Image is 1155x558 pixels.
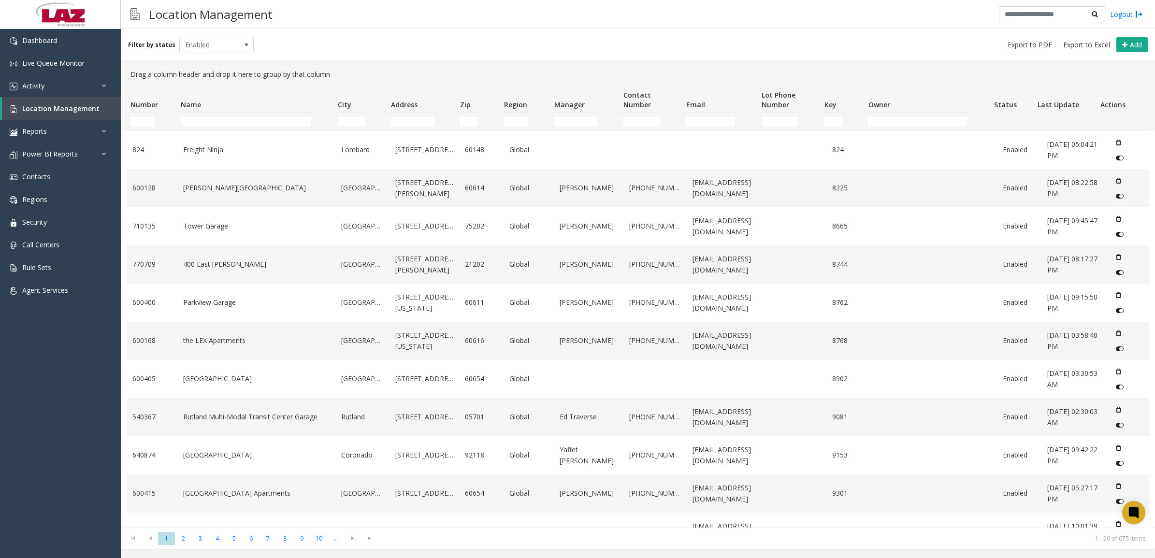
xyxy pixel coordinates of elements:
a: 710135 [132,221,172,231]
a: Global [509,526,549,537]
a: [DATE] 03:30:53 AM [1047,368,1099,390]
td: Email Filter [682,113,758,130]
td: Region Filter [500,113,550,130]
span: Page 5 [226,532,243,545]
a: 8225 [832,183,865,193]
button: Delete [1111,402,1126,417]
a: Tower Garage [183,221,330,231]
button: Disable [1111,227,1128,242]
a: [PHONE_NUMBER] [629,297,681,308]
span: Page 7 [260,532,276,545]
input: Owner Filter [868,117,967,127]
a: Enabled [1003,221,1036,231]
a: [GEOGRAPHIC_DATA] [183,450,330,460]
a: [PERSON_NAME] [560,526,618,537]
a: 60654 [465,488,498,499]
img: 'icon' [10,287,17,295]
span: Manager [554,100,585,109]
td: Contact Number Filter [620,113,682,130]
span: Zip [460,100,471,109]
a: 60614 [465,183,498,193]
a: [GEOGRAPHIC_DATA] Apartments [183,488,330,499]
a: 540367 [132,412,172,422]
td: Manager Filter [550,113,620,130]
span: Go to the next page [344,532,361,545]
a: [STREET_ADDRESS] [395,526,453,537]
a: Enabled [1003,488,1036,499]
span: Contacts [22,172,50,181]
a: Edgewater Garage [183,526,330,537]
a: [EMAIL_ADDRESS][DOMAIN_NAME] [693,406,757,428]
a: Location Management [2,97,121,120]
span: [DATE] 10:01:39 PM [1047,521,1097,541]
input: Name Filter [181,117,311,127]
a: [PHONE_NUMBER] [629,335,681,346]
td: City Filter [334,113,387,130]
a: [EMAIL_ADDRESS][DOMAIN_NAME] [693,215,757,237]
img: 'icon' [10,264,17,272]
a: [PHONE_NUMBER] [629,526,681,537]
button: Delete [1111,364,1126,379]
img: 'icon' [10,128,17,136]
input: Manager Filter [554,117,597,127]
a: 60654 [465,373,498,384]
span: Page 2 [175,532,192,545]
td: Status Filter [990,113,1034,130]
a: Enabled [1003,335,1036,346]
a: 8902 [832,373,865,384]
a: [STREET_ADDRESS] [395,450,453,460]
span: Name [181,100,201,109]
span: Page 3 [192,532,209,545]
button: Disable [1111,379,1128,395]
a: [STREET_ADDRESS] [395,373,453,384]
a: [GEOGRAPHIC_DATA] [341,373,383,384]
button: Disable [1111,188,1128,204]
a: Enabled [1003,526,1036,537]
img: 'icon' [10,105,17,113]
span: Lot Phone Number [762,90,795,109]
span: Owner [868,100,890,109]
a: 640874 [132,450,172,460]
a: Global [509,450,549,460]
a: Global [509,259,549,270]
a: [STREET_ADDRESS] [395,488,453,499]
span: Email [686,100,705,109]
span: Location Management [22,104,100,113]
a: [STREET_ADDRESS][PERSON_NAME] [395,254,453,275]
span: Export to PDF [1008,40,1052,50]
a: 8665 [832,221,865,231]
a: 21202 [465,259,498,270]
img: 'icon' [10,173,17,181]
a: [PHONE_NUMBER] [629,488,681,499]
button: Export to Excel [1059,38,1114,52]
a: 660189 [132,526,172,537]
input: Region Filter [504,117,528,127]
img: 'icon' [10,83,17,90]
div: Data table [121,84,1155,528]
kendo-pager-info: 1 - 20 of 675 items [384,534,1145,543]
td: Number Filter [127,113,177,130]
button: Disable [1111,265,1128,280]
span: Go to the last page [361,532,378,545]
a: [STREET_ADDRESS] [395,221,453,231]
a: Enabled [1003,297,1036,308]
a: 10042 [832,526,865,537]
a: [GEOGRAPHIC_DATA] [341,297,383,308]
a: [EMAIL_ADDRESS][DOMAIN_NAME] [693,444,757,466]
button: Disable [1111,150,1128,166]
span: [DATE] 09:45:47 PM [1047,216,1097,236]
span: Activity [22,81,44,90]
a: Logout [1110,9,1143,19]
a: Ed Traverse [560,412,618,422]
img: 'icon' [10,219,17,227]
span: [DATE] 09:42:22 PM [1047,445,1097,465]
a: [DATE] 05:04:21 PM [1047,139,1099,161]
h3: Location Management [144,2,277,26]
a: [GEOGRAPHIC_DATA] [183,373,330,384]
span: Page 9 [293,532,310,545]
a: [PHONE_NUMBER] [629,183,681,193]
a: 60616 [465,335,498,346]
span: Go to the last page [363,534,376,542]
a: Global [509,412,549,422]
a: [PERSON_NAME] [560,297,618,308]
